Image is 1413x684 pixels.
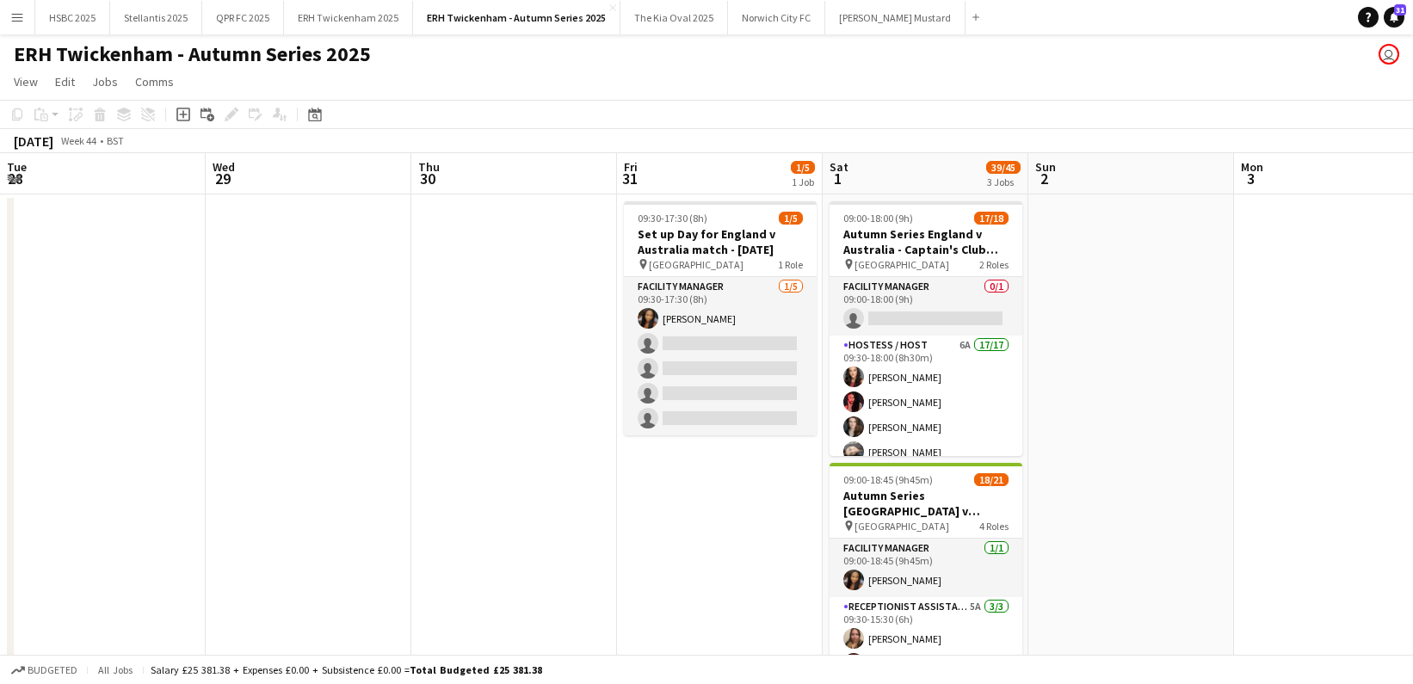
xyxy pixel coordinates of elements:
[213,159,235,175] span: Wed
[843,473,933,486] span: 09:00-18:45 (9h45m)
[855,258,949,271] span: [GEOGRAPHIC_DATA]
[284,1,413,34] button: ERH Twickenham 2025
[621,169,638,188] span: 31
[35,1,110,34] button: HSBC 2025
[624,226,817,257] h3: Set up Day for England v Australia match - [DATE]
[1035,159,1056,175] span: Sun
[791,161,815,174] span: 1/5
[779,212,803,225] span: 1/5
[624,277,817,435] app-card-role: Facility Manager1/509:30-17:30 (8h)[PERSON_NAME]
[830,226,1022,257] h3: Autumn Series England v Australia - Captain's Club (North Stand) - [DATE]
[28,664,77,676] span: Budgeted
[830,488,1022,519] h3: Autumn Series [GEOGRAPHIC_DATA] v Australia - Gate 1 ([GEOGRAPHIC_DATA]) - [DATE]
[974,473,1009,486] span: 18/21
[48,71,82,93] a: Edit
[830,539,1022,597] app-card-role: Facility Manager1/109:00-18:45 (9h45m)[PERSON_NAME]
[4,169,27,188] span: 28
[95,663,136,676] span: All jobs
[1241,159,1263,175] span: Mon
[1384,7,1404,28] a: 31
[1379,44,1399,65] app-user-avatar: Sam Johannesson
[210,169,235,188] span: 29
[1238,169,1263,188] span: 3
[57,134,100,147] span: Week 44
[649,258,744,271] span: [GEOGRAPHIC_DATA]
[624,201,817,435] app-job-card: 09:30-17:30 (8h)1/5Set up Day for England v Australia match - [DATE] [GEOGRAPHIC_DATA]1 RoleFacil...
[14,41,371,67] h1: ERH Twickenham - Autumn Series 2025
[85,71,125,93] a: Jobs
[14,74,38,89] span: View
[830,201,1022,456] app-job-card: 09:00-18:00 (9h)17/18Autumn Series England v Australia - Captain's Club (North Stand) - [DATE] [G...
[413,1,620,34] button: ERH Twickenham - Autumn Series 2025
[9,661,80,680] button: Budgeted
[151,663,542,676] div: Salary £25 381.38 + Expenses £0.00 + Subsistence £0.00 =
[830,277,1022,336] app-card-role: Facility Manager0/109:00-18:00 (9h)
[1033,169,1056,188] span: 2
[202,1,284,34] button: QPR FC 2025
[987,176,1020,188] div: 3 Jobs
[778,258,803,271] span: 1 Role
[55,74,75,89] span: Edit
[620,1,728,34] button: The Kia Oval 2025
[7,159,27,175] span: Tue
[843,212,913,225] span: 09:00-18:00 (9h)
[979,258,1009,271] span: 2 Roles
[855,520,949,533] span: [GEOGRAPHIC_DATA]
[410,663,542,676] span: Total Budgeted £25 381.38
[638,212,707,225] span: 09:30-17:30 (8h)
[135,74,174,89] span: Comms
[728,1,825,34] button: Norwich City FC
[416,169,440,188] span: 30
[7,71,45,93] a: View
[792,176,814,188] div: 1 Job
[979,520,1009,533] span: 4 Roles
[14,132,53,150] div: [DATE]
[1394,4,1406,15] span: 31
[92,74,118,89] span: Jobs
[825,1,966,34] button: [PERSON_NAME] Mustard
[624,159,638,175] span: Fri
[110,1,202,34] button: Stellantis 2025
[986,161,1021,174] span: 39/45
[128,71,181,93] a: Comms
[827,169,848,188] span: 1
[974,212,1009,225] span: 17/18
[830,159,848,175] span: Sat
[418,159,440,175] span: Thu
[107,134,124,147] div: BST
